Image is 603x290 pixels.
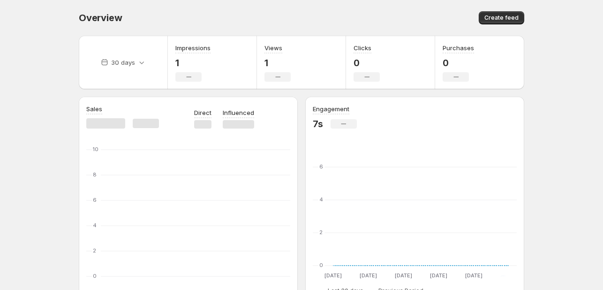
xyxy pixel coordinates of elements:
[430,272,447,279] text: [DATE]
[324,272,342,279] text: [DATE]
[319,196,323,203] text: 4
[93,222,97,229] text: 4
[264,57,291,69] p: 1
[319,163,323,170] text: 6
[86,104,102,114] h3: Sales
[79,12,122,23] span: Overview
[93,247,96,254] text: 2
[175,43,211,53] h3: Impressions
[479,11,524,24] button: Create feed
[93,171,97,178] text: 8
[465,272,482,279] text: [DATE]
[93,146,98,153] text: 10
[360,272,377,279] text: [DATE]
[313,118,323,130] p: 7s
[175,57,211,69] p: 1
[194,108,211,117] p: Direct
[111,58,135,67] p: 30 days
[93,197,97,203] text: 6
[443,43,474,53] h3: Purchases
[313,104,349,114] h3: Engagement
[354,43,371,53] h3: Clicks
[93,273,97,279] text: 0
[484,14,519,22] span: Create feed
[354,57,380,69] p: 0
[443,57,474,69] p: 0
[395,272,412,279] text: [DATE]
[264,43,282,53] h3: Views
[223,108,254,117] p: Influenced
[319,229,323,236] text: 2
[319,262,323,268] text: 0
